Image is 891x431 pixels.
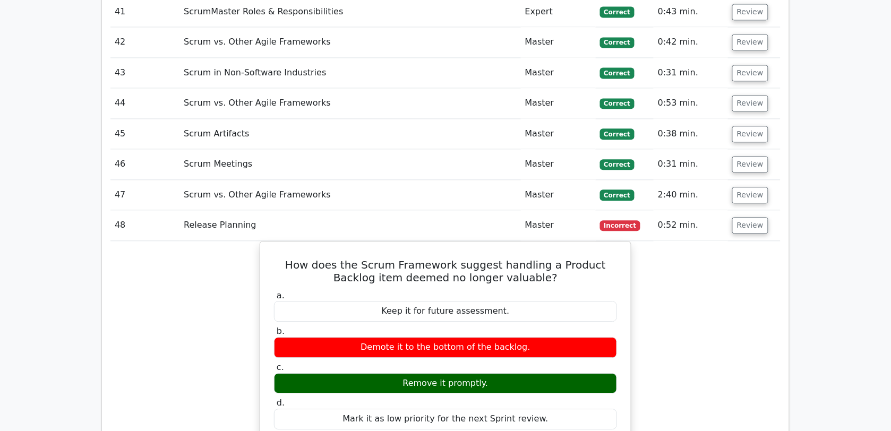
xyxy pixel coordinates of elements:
td: 46 [110,149,179,179]
button: Review [732,217,768,234]
td: Master [521,27,596,57]
button: Review [732,187,768,203]
button: Review [732,34,768,50]
button: Review [732,65,768,81]
td: 45 [110,119,179,149]
td: 0:53 min. [654,88,728,118]
span: c. [277,362,284,372]
div: Demote it to the bottom of the backlog. [274,337,617,358]
span: Incorrect [600,220,641,231]
td: Scrum vs. Other Agile Frameworks [179,88,521,118]
span: Correct [600,128,635,139]
div: Remove it promptly. [274,373,617,394]
button: Review [732,156,768,173]
td: Scrum vs. Other Agile Frameworks [179,27,521,57]
span: Correct [600,6,635,17]
td: 47 [110,180,179,210]
td: 44 [110,88,179,118]
td: Scrum Artifacts [179,119,521,149]
span: Correct [600,98,635,109]
span: a. [277,290,285,300]
span: Correct [600,189,635,200]
td: Master [521,119,596,149]
button: Review [732,126,768,142]
td: Release Planning [179,210,521,240]
button: Review [732,4,768,20]
span: Correct [600,37,635,48]
div: Mark it as low priority for the next Sprint review. [274,409,617,429]
td: 48 [110,210,179,240]
div: Keep it for future assessment. [274,301,617,322]
td: 0:38 min. [654,119,728,149]
td: 2:40 min. [654,180,728,210]
td: 0:31 min. [654,58,728,88]
td: 0:31 min. [654,149,728,179]
td: Scrum in Non-Software Industries [179,58,521,88]
span: b. [277,326,285,336]
button: Review [732,95,768,111]
span: d. [277,398,285,408]
td: Master [521,210,596,240]
td: 43 [110,58,179,88]
td: Master [521,180,596,210]
h5: How does the Scrum Framework suggest handling a Product Backlog item deemed no longer valuable? [273,258,618,284]
td: 42 [110,27,179,57]
td: 0:42 min. [654,27,728,57]
td: Master [521,149,596,179]
td: Scrum vs. Other Agile Frameworks [179,180,521,210]
td: Master [521,58,596,88]
span: Correct [600,67,635,78]
td: Scrum Meetings [179,149,521,179]
td: 0:52 min. [654,210,728,240]
td: Master [521,88,596,118]
span: Correct [600,159,635,170]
